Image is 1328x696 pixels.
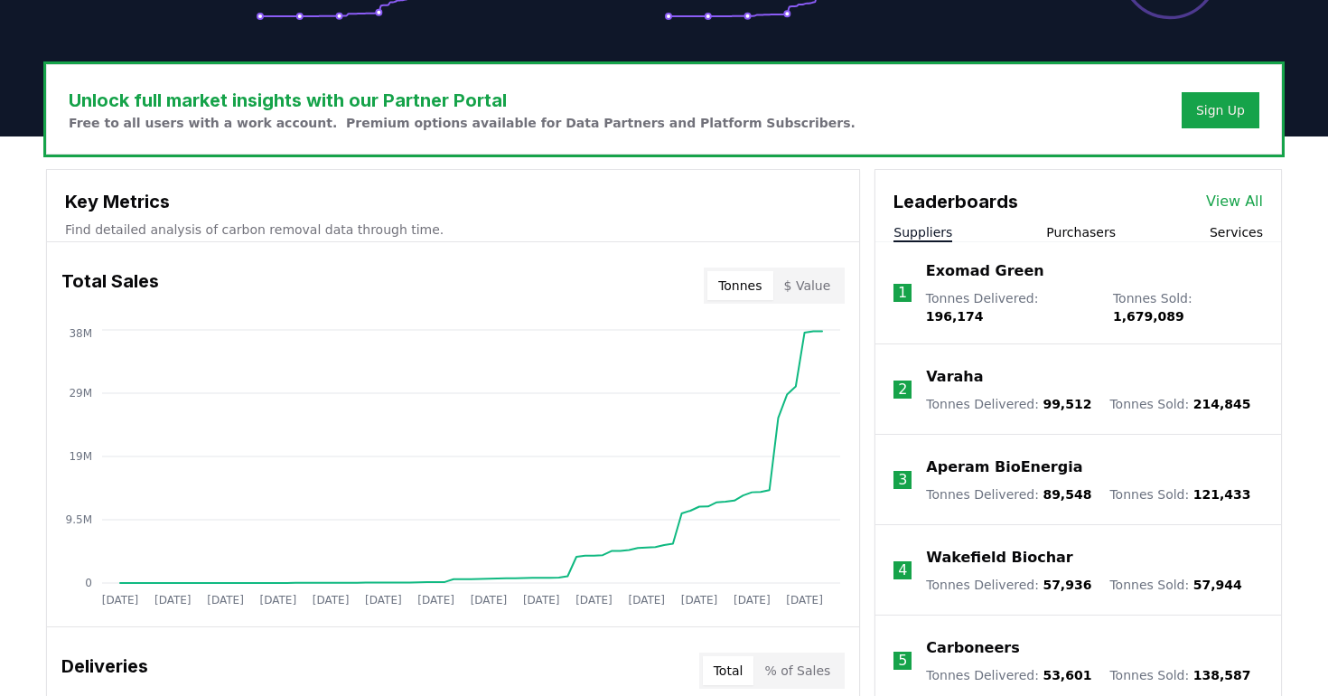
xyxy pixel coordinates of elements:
[1113,309,1184,324] span: 1,679,089
[69,327,92,340] tspan: 38M
[313,594,350,607] tspan: [DATE]
[926,666,1091,684] p: Tonnes Delivered :
[1182,92,1259,128] button: Sign Up
[207,594,244,607] tspan: [DATE]
[786,594,823,607] tspan: [DATE]
[1109,395,1250,413] p: Tonnes Sold :
[69,87,856,114] h3: Unlock full market insights with our Partner Portal
[1109,576,1241,594] p: Tonnes Sold :
[898,650,907,672] p: 5
[69,114,856,132] p: Free to all users with a work account. Premium options available for Data Partners and Platform S...
[628,594,665,607] tspan: [DATE]
[1043,668,1091,682] span: 53,601
[575,594,613,607] tspan: [DATE]
[69,387,92,400] tspan: 29M
[65,221,841,239] p: Find detailed analysis of carbon removal data through time.
[417,594,454,607] tspan: [DATE]
[1193,397,1251,411] span: 214,845
[61,268,159,304] h3: Total Sales
[926,366,983,388] a: Varaha
[471,594,508,607] tspan: [DATE]
[926,576,1091,594] p: Tonnes Delivered :
[926,456,1082,478] a: Aperam BioEnergia
[773,271,842,300] button: $ Value
[1196,101,1245,119] a: Sign Up
[926,289,1095,325] p: Tonnes Delivered :
[926,309,984,324] span: 196,174
[1109,666,1250,684] p: Tonnes Sold :
[523,594,560,607] tspan: [DATE]
[1206,191,1263,212] a: View All
[66,513,92,526] tspan: 9.5M
[898,469,907,491] p: 3
[365,594,402,607] tspan: [DATE]
[734,594,771,607] tspan: [DATE]
[102,594,139,607] tspan: [DATE]
[69,450,92,463] tspan: 19M
[1193,668,1251,682] span: 138,587
[85,577,92,589] tspan: 0
[65,188,841,215] h3: Key Metrics
[898,560,907,581] p: 4
[926,637,1019,659] a: Carboneers
[926,485,1091,503] p: Tonnes Delivered :
[703,656,754,685] button: Total
[1043,578,1091,592] span: 57,936
[154,594,192,607] tspan: [DATE]
[1046,223,1116,241] button: Purchasers
[893,223,952,241] button: Suppliers
[898,282,907,304] p: 1
[1113,289,1263,325] p: Tonnes Sold :
[61,653,148,689] h3: Deliveries
[707,271,772,300] button: Tonnes
[1193,487,1251,502] span: 121,433
[260,594,297,607] tspan: [DATE]
[753,656,841,685] button: % of Sales
[681,594,718,607] tspan: [DATE]
[1193,578,1242,592] span: 57,944
[898,379,907,400] p: 2
[1109,485,1250,503] p: Tonnes Sold :
[926,547,1072,569] a: Wakefield Biochar
[926,395,1091,413] p: Tonnes Delivered :
[1210,223,1263,241] button: Services
[1043,397,1091,411] span: 99,512
[893,188,1018,215] h3: Leaderboards
[926,260,1044,282] a: Exomad Green
[1043,487,1091,502] span: 89,548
